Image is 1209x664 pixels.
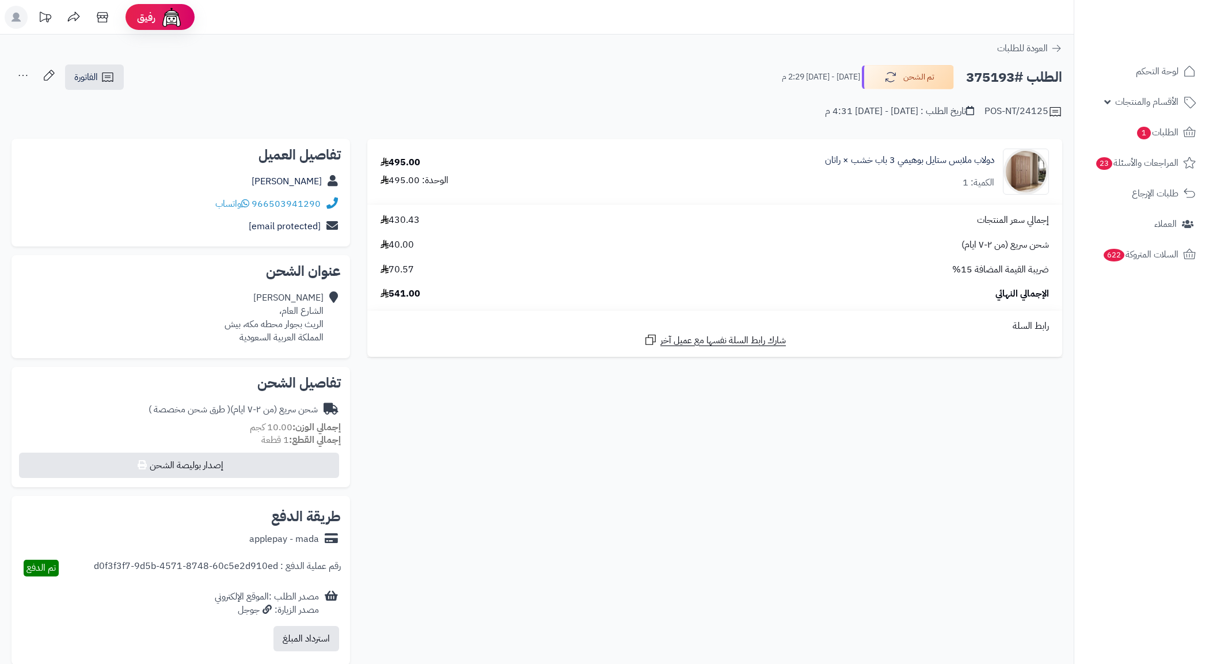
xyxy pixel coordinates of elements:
small: [DATE] - [DATE] 2:29 م [782,71,860,83]
div: رقم عملية الدفع : d0f3f3f7-9d5b-4571-8748-60c5e2d910ed [94,560,341,576]
a: المراجعات والأسئلة23 [1081,149,1202,177]
span: 23 [1096,157,1112,170]
div: الكمية: 1 [963,176,994,189]
span: ضريبة القيمة المضافة 15% [952,263,1049,276]
button: إصدار بوليصة الشحن [19,453,339,478]
span: 430.43 [381,214,420,227]
img: ai-face.png [160,6,183,29]
button: تم الشحن [862,65,954,89]
strong: إجمالي القطع: [289,433,341,447]
span: شارك رابط السلة نفسها مع عميل آخر [660,334,786,347]
span: 70.57 [381,263,414,276]
h2: تفاصيل العميل [21,148,341,162]
h2: عنوان الشحن [21,264,341,278]
span: العودة للطلبات [997,41,1048,55]
span: 622 [1104,249,1124,261]
div: [PERSON_NAME] الشارع العام، الريث بجوار محطه مكه، بيش المملكة العربية السعودية [225,291,324,344]
a: شارك رابط السلة نفسها مع عميل آخر [644,333,786,347]
a: تحديثات المنصة [31,6,59,32]
a: الطلبات1 [1081,119,1202,146]
div: شحن سريع (من ٢-٧ ايام) [149,403,318,416]
span: 40.00 [381,238,414,252]
span: شحن سريع (من ٢-٧ ايام) [961,238,1049,252]
a: العودة للطلبات [997,41,1062,55]
span: العملاء [1154,216,1177,232]
a: لوحة التحكم [1081,58,1202,85]
span: الفاتورة [74,70,98,84]
a: [email protected] [249,219,321,233]
span: رفيق [137,10,155,24]
a: [PERSON_NAME] [252,174,322,188]
a: 966503941290 [252,197,321,211]
a: السلات المتروكة622 [1081,241,1202,268]
a: الفاتورة [65,64,124,90]
span: الأقسام والمنتجات [1115,94,1178,110]
span: الطلبات [1136,124,1178,141]
span: السلات المتروكة [1102,246,1178,263]
img: logo-2.png [1131,29,1198,53]
h2: تفاصيل الشحن [21,376,341,390]
span: تم الدفع [26,561,56,575]
div: 495.00 [381,156,420,169]
span: لوحة التحكم [1136,63,1178,79]
div: رابط السلة [372,320,1058,333]
a: العملاء [1081,210,1202,238]
div: applepay - mada [249,533,319,546]
a: واتساب [215,197,249,211]
span: المراجعات والأسئلة [1095,155,1178,171]
button: استرداد المبلغ [273,626,339,651]
span: إجمالي سعر المنتجات [977,214,1049,227]
div: مصدر الزيارة: جوجل [215,604,319,617]
a: طلبات الإرجاع [1081,180,1202,207]
small: 10.00 كجم [250,420,341,434]
h2: الطلب #375193 [966,66,1062,89]
span: ( طرق شحن مخصصة ) [149,403,230,416]
div: مصدر الطلب :الموقع الإلكتروني [215,590,319,617]
span: 541.00 [381,287,420,301]
strong: إجمالي الوزن: [292,420,341,434]
div: الوحدة: 495.00 [381,174,448,187]
a: دولاب ملابس ستايل بوهيمي 3 باب خشب × راتان [825,154,994,167]
h2: طريقة الدفع [271,510,341,523]
span: الإجمالي النهائي [995,287,1049,301]
img: 1749976485-1-90x90.jpg [1003,149,1048,195]
div: POS-NT/24125 [984,105,1062,119]
small: 1 قطعة [261,433,341,447]
span: 1 [1137,127,1151,139]
span: طلبات الإرجاع [1132,185,1178,202]
div: تاريخ الطلب : [DATE] - [DATE] 4:31 م [825,105,974,118]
